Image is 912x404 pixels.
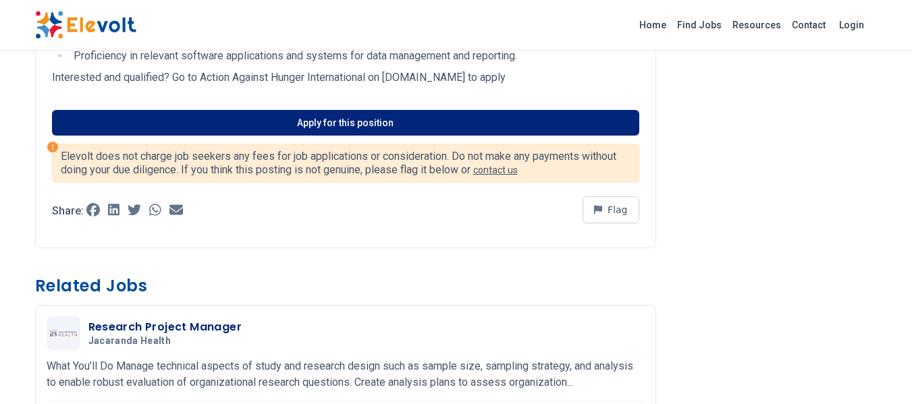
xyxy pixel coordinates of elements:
[35,275,656,297] h3: Related Jobs
[50,329,77,337] img: Jacaranda Health
[52,110,639,136] a: Apply for this position
[47,358,645,391] p: What You’ll Do Manage technical aspects of study and research design such as sample size, samplin...
[583,196,639,223] button: Flag
[52,206,84,217] p: Share:
[727,14,786,36] a: Resources
[634,14,672,36] a: Home
[52,69,639,86] p: Interested and qualified? Go to Action Against Hunger International on [DOMAIN_NAME] to apply
[70,48,639,64] li: Proficiency in relevant software applications and systems for data management and reporting.
[61,150,631,177] p: Elevolt does not charge job seekers any fees for job applications or consideration. Do not make a...
[844,339,912,404] iframe: Chat Widget
[831,11,872,38] a: Login
[473,165,518,175] a: contact us
[672,14,727,36] a: Find Jobs
[35,11,136,39] img: Elevolt
[88,319,242,335] h3: Research Project Manager
[786,14,831,36] a: Contact
[88,335,171,347] span: Jacaranda Health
